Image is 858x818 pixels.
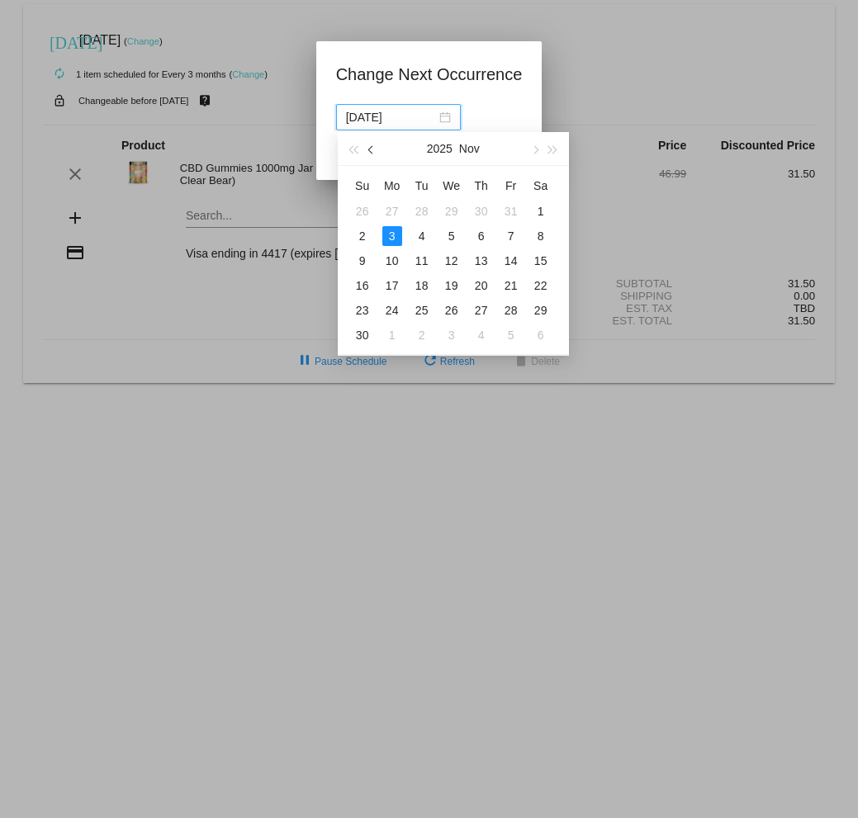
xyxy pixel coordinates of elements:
[467,199,496,224] td: 10/30/2025
[437,273,467,298] td: 11/19/2025
[496,199,526,224] td: 10/31/2025
[543,132,562,165] button: Next year (Control + right)
[467,248,496,273] td: 11/13/2025
[459,132,480,165] button: Nov
[348,173,377,199] th: Sun
[344,132,363,165] button: Last year (Control + left)
[353,325,372,345] div: 30
[526,199,556,224] td: 11/1/2025
[437,224,467,248] td: 11/5/2025
[412,201,432,221] div: 28
[531,226,551,246] div: 8
[531,325,551,345] div: 6
[496,323,526,348] td: 12/5/2025
[472,276,491,296] div: 20
[437,173,467,199] th: Wed
[412,251,432,271] div: 11
[472,226,491,246] div: 6
[412,300,432,320] div: 25
[437,248,467,273] td: 11/12/2025
[407,173,437,199] th: Tue
[467,298,496,323] td: 11/27/2025
[363,132,381,165] button: Previous month (PageUp)
[348,323,377,348] td: 11/30/2025
[377,273,407,298] td: 11/17/2025
[348,199,377,224] td: 10/26/2025
[353,276,372,296] div: 16
[437,199,467,224] td: 10/29/2025
[496,248,526,273] td: 11/14/2025
[346,108,436,126] input: Select date
[348,298,377,323] td: 11/23/2025
[348,248,377,273] td: 11/9/2025
[353,300,372,320] div: 23
[472,201,491,221] div: 30
[501,251,521,271] div: 14
[496,298,526,323] td: 11/28/2025
[442,226,462,246] div: 5
[501,325,521,345] div: 5
[407,224,437,248] td: 11/4/2025
[412,276,432,296] div: 18
[496,224,526,248] td: 11/7/2025
[407,323,437,348] td: 12/2/2025
[501,226,521,246] div: 7
[353,251,372,271] div: 9
[377,224,407,248] td: 11/3/2025
[442,201,462,221] div: 29
[377,323,407,348] td: 12/1/2025
[348,224,377,248] td: 11/2/2025
[412,325,432,345] div: 2
[496,273,526,298] td: 11/21/2025
[526,323,556,348] td: 12/6/2025
[377,199,407,224] td: 10/27/2025
[353,201,372,221] div: 26
[353,226,372,246] div: 2
[382,226,402,246] div: 3
[531,276,551,296] div: 22
[467,224,496,248] td: 11/6/2025
[526,273,556,298] td: 11/22/2025
[442,325,462,345] div: 3
[382,201,402,221] div: 27
[437,298,467,323] td: 11/26/2025
[467,323,496,348] td: 12/4/2025
[501,201,521,221] div: 31
[496,173,526,199] th: Fri
[407,273,437,298] td: 11/18/2025
[531,201,551,221] div: 1
[442,276,462,296] div: 19
[501,276,521,296] div: 21
[336,140,409,170] button: Update
[467,273,496,298] td: 11/20/2025
[525,132,543,165] button: Next month (PageDown)
[437,323,467,348] td: 12/3/2025
[382,276,402,296] div: 17
[412,226,432,246] div: 4
[472,251,491,271] div: 13
[377,173,407,199] th: Mon
[382,325,402,345] div: 1
[531,300,551,320] div: 29
[377,248,407,273] td: 11/10/2025
[467,173,496,199] th: Thu
[382,251,402,271] div: 10
[472,325,491,345] div: 4
[526,173,556,199] th: Sat
[472,300,491,320] div: 27
[407,199,437,224] td: 10/28/2025
[501,300,521,320] div: 28
[348,273,377,298] td: 11/16/2025
[407,248,437,273] td: 11/11/2025
[526,248,556,273] td: 11/15/2025
[407,298,437,323] td: 11/25/2025
[442,251,462,271] div: 12
[526,298,556,323] td: 11/29/2025
[336,61,523,87] h1: Change Next Occurrence
[427,132,453,165] button: 2025
[382,300,402,320] div: 24
[531,251,551,271] div: 15
[442,300,462,320] div: 26
[377,298,407,323] td: 11/24/2025
[526,224,556,248] td: 11/8/2025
